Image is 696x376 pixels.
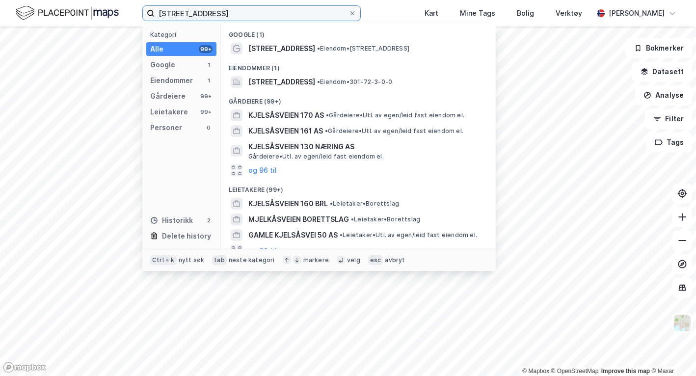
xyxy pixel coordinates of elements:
div: velg [347,256,360,264]
div: esc [368,255,383,265]
div: Gårdeiere (99+) [221,90,496,107]
span: KJELSÅSVEIEN 170 AS [248,109,324,121]
div: 1 [205,61,213,69]
div: Delete history [162,230,211,242]
img: logo.f888ab2527a4732fd821a326f86c7f29.svg [16,4,119,22]
div: 99+ [199,108,213,116]
span: Gårdeiere • Utl. av egen/leid fast eiendom el. [326,111,464,119]
iframe: Chat Widget [647,329,696,376]
span: • [340,231,343,239]
div: Historikk [150,215,193,226]
span: KJELSÅSVEIEN 161 AS [248,125,323,137]
div: 99+ [199,92,213,100]
span: Eiendom • 301-72-3-0-0 [317,78,392,86]
span: GAMLE KJELSÅSVEI 50 AS [248,229,338,241]
div: 0 [205,124,213,132]
div: neste kategori [229,256,275,264]
a: Improve this map [601,368,650,375]
div: markere [303,256,329,264]
img: Z [673,314,692,332]
div: 2 [205,216,213,224]
div: Google (1) [221,23,496,41]
div: Eiendommer [150,75,193,86]
div: Alle [150,43,163,55]
input: Søk på adresse, matrikkel, gårdeiere, leietakere eller personer [155,6,348,21]
div: Verktøy [556,7,582,19]
span: • [326,111,329,119]
div: Ctrl + k [150,255,177,265]
div: 1 [205,77,213,84]
a: OpenStreetMap [551,368,599,375]
div: [PERSON_NAME] [609,7,665,19]
div: nytt søk [179,256,205,264]
div: Kart [425,7,438,19]
button: Datasett [632,62,692,81]
span: KJELSÅSVEIEN 130 NÆRING AS [248,141,484,153]
span: Leietaker • Borettslag [330,200,399,208]
div: Google [150,59,175,71]
div: Gårdeiere [150,90,186,102]
div: Bolig [517,7,534,19]
span: • [317,78,320,85]
span: Gårdeiere • Utl. av egen/leid fast eiendom el. [325,127,463,135]
span: MJELKÅSVEIEN BORETTSLAG [248,214,349,225]
a: Mapbox [522,368,549,375]
span: Eiendom • [STREET_ADDRESS] [317,45,409,53]
button: Tags [646,133,692,152]
span: [STREET_ADDRESS] [248,76,315,88]
span: • [325,127,328,134]
div: Kategori [150,31,216,38]
a: Mapbox homepage [3,362,46,373]
div: tab [212,255,227,265]
button: Filter [645,109,692,129]
div: avbryt [385,256,405,264]
span: [STREET_ADDRESS] [248,43,315,54]
div: Leietakere (99+) [221,178,496,196]
span: KJELSÅSVEIEN 160 BRL [248,198,328,210]
span: Leietaker • Utl. av egen/leid fast eiendom el. [340,231,477,239]
span: Gårdeiere • Utl. av egen/leid fast eiendom el. [248,153,384,161]
button: Bokmerker [626,38,692,58]
span: • [317,45,320,52]
button: og 96 til [248,245,277,257]
div: Mine Tags [460,7,495,19]
button: og 96 til [248,164,277,176]
span: Leietaker • Borettslag [351,215,420,223]
span: • [330,200,333,207]
div: Eiendommer (1) [221,56,496,74]
span: • [351,215,354,223]
div: 99+ [199,45,213,53]
div: Personer [150,122,182,134]
button: Analyse [635,85,692,105]
div: Leietakere [150,106,188,118]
